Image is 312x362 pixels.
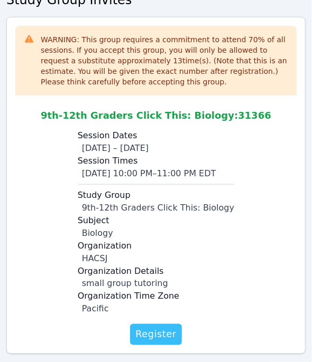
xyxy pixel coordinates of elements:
[130,324,182,345] button: Register
[82,303,234,316] div: Pacific
[78,214,234,227] label: Subject
[78,290,234,303] label: Organization Time Zone
[135,327,177,342] span: Register
[82,278,234,290] div: small group tutoring
[41,110,271,121] span: 9th-12th Graders Click This: Biology : 31366
[78,265,234,278] label: Organization Details
[82,227,234,240] div: Biology
[78,129,234,142] label: Session Dates
[41,34,288,87] div: WARNING: This group requires a commitment to attend 70 % of all sessions. If you accept this grou...
[82,167,234,180] li: [DATE] 10:00 PM 11:00 PM EDT
[78,189,234,202] label: Study Group
[153,168,157,178] span: –
[78,155,234,167] label: Session Times
[82,143,149,153] span: [DATE] – [DATE]
[82,252,234,265] div: HACSJ
[82,202,234,214] div: 9th-12th Graders Click This: Biology
[78,240,234,252] label: Organization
